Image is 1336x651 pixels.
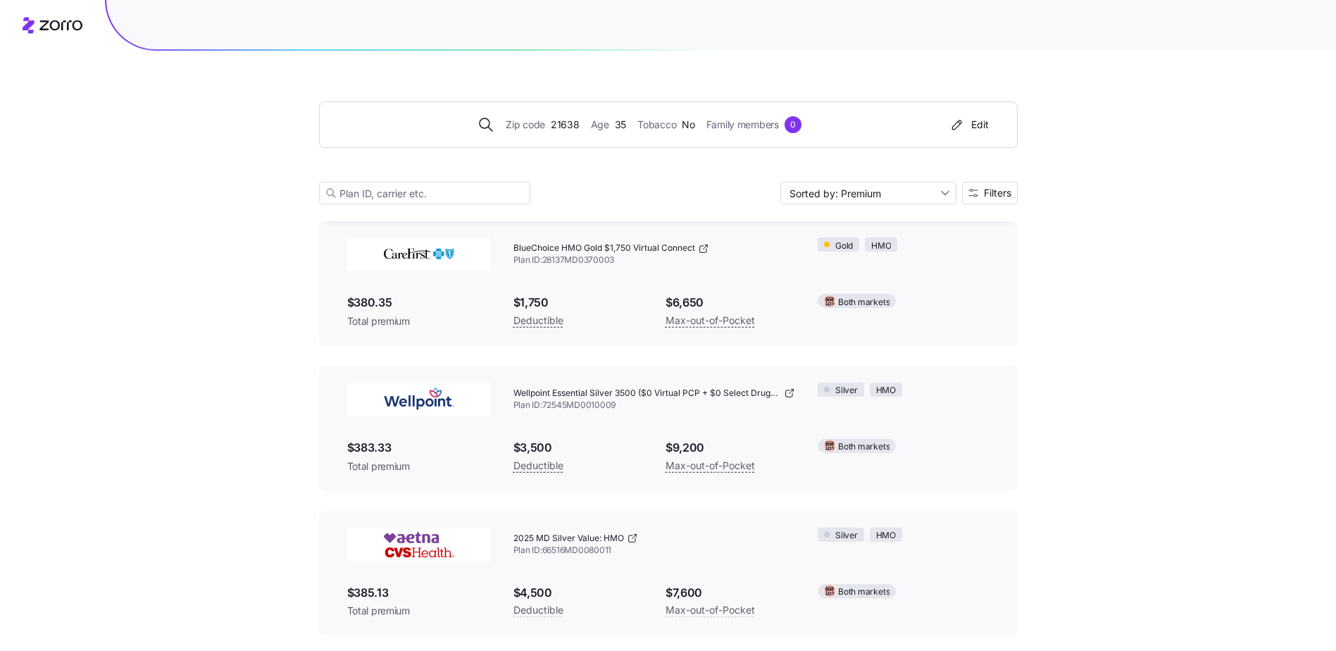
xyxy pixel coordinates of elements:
[513,254,796,266] span: Plan ID: 28137MD0370003
[347,528,491,562] img: Aetna CVS Health
[666,439,795,457] span: $9,200
[347,314,491,328] span: Total premium
[835,240,853,253] span: Gold
[506,117,545,132] span: Zip code
[513,602,563,619] span: Deductible
[513,584,643,602] span: $4,500
[876,529,896,542] span: HMO
[838,440,889,454] span: Both markets
[591,117,609,132] span: Age
[513,399,796,411] span: Plan ID: 72545MD0010009
[876,384,896,397] span: HMO
[319,182,530,204] input: Plan ID, carrier etc.
[513,457,563,474] span: Deductible
[780,182,956,204] input: Sort by
[347,294,491,311] span: $380.35
[949,118,989,132] div: Edit
[838,296,889,309] span: Both markets
[871,240,891,253] span: HMO
[513,533,624,545] span: 2025 MD Silver Value: HMO
[347,383,491,416] img: Wellpoint
[637,117,676,132] span: Tobacco
[551,117,580,132] span: 21638
[666,602,755,619] span: Max-out-of-Pocket
[838,585,889,599] span: Both markets
[513,294,643,311] span: $1,750
[785,116,801,133] div: 0
[347,459,491,473] span: Total premium
[347,604,491,618] span: Total premium
[666,312,755,329] span: Max-out-of-Pocket
[682,117,694,132] span: No
[513,312,563,329] span: Deductible
[835,529,858,542] span: Silver
[513,439,643,457] span: $3,500
[666,457,755,474] span: Max-out-of-Pocket
[513,242,695,254] span: BlueChoice HMO Gold $1,750 Virtual Connect
[347,439,491,457] span: $383.33
[835,384,858,397] span: Silver
[706,117,779,132] span: Family members
[943,113,994,136] button: Edit
[962,182,1018,204] button: Filters
[513,545,796,557] span: Plan ID: 66516MD0080011
[666,584,795,602] span: $7,600
[984,188,1011,198] span: Filters
[347,237,491,271] img: CareFirst BlueCross BlueShield
[615,117,626,132] span: 35
[347,584,491,602] span: $385.13
[666,294,795,311] span: $6,650
[513,387,782,399] span: Wellpoint Essential Silver 3500 ($0 Virtual PCP + $0 Select Drugs + Incentives)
